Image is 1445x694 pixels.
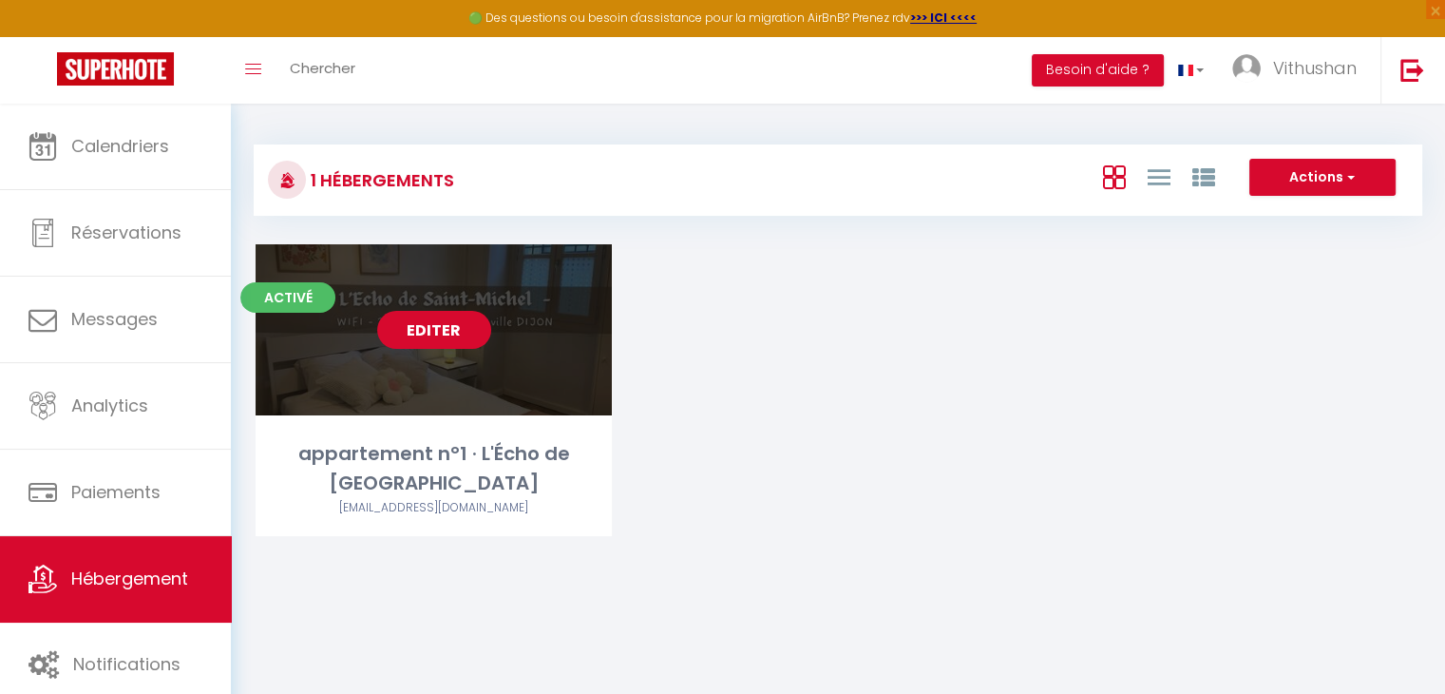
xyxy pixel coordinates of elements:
[256,499,612,517] div: Airbnb
[71,394,148,417] span: Analytics
[1032,54,1164,87] button: Besoin d'aide ?
[306,159,454,202] h3: 1 Hébergements
[71,567,188,590] span: Hébergement
[71,134,169,158] span: Calendriers
[240,282,335,313] span: Activé
[910,10,977,26] a: >>> ICI <<<<
[57,52,174,86] img: Super Booking
[290,58,355,78] span: Chercher
[1102,161,1125,192] a: Vue en Box
[71,307,158,331] span: Messages
[71,221,181,244] span: Réservations
[256,439,612,499] div: appartement n°1 · L'Écho de [GEOGRAPHIC_DATA]
[1218,37,1380,104] a: ... Vithushan
[73,652,181,676] span: Notifications
[377,311,491,349] a: Editer
[276,37,370,104] a: Chercher
[71,480,161,504] span: Paiements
